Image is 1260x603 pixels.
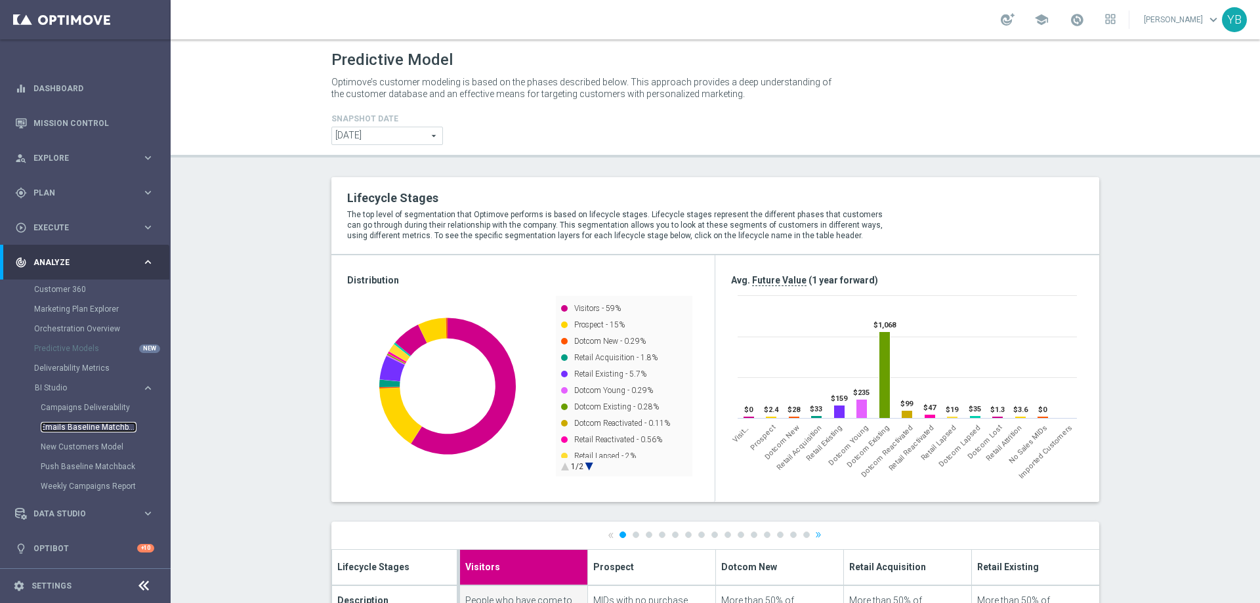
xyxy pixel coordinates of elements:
[35,384,129,392] span: BI Studio
[33,189,142,197] span: Plan
[14,118,155,129] div: Mission Control
[347,190,894,206] h2: Lifecycle Stages
[853,388,870,397] text: $235
[15,106,154,140] div: Mission Control
[574,435,662,444] text: Retail Reactivated - 0.56%
[34,299,169,319] div: Marketing Plan Explorer
[608,530,614,539] a: «
[763,423,801,461] span: Dotcom New
[14,153,155,163] button: person_search Explore keyboard_arrow_right
[142,507,154,520] i: keyboard_arrow_right
[738,531,744,538] a: 10
[41,476,169,496] div: Weekly Campaigns Report
[659,531,665,538] a: 4
[15,508,142,520] div: Data Studio
[990,405,1005,414] text: $1.3
[619,531,626,538] a: 1
[574,419,670,428] text: Dotcom Reactivated - 0.11%
[969,405,981,413] text: $35
[15,543,27,554] i: lightbulb
[142,186,154,199] i: keyboard_arrow_right
[15,257,27,268] i: track_changes
[574,320,625,329] text: Prospect - 15%
[1143,10,1222,30] a: [PERSON_NAME]keyboard_arrow_down
[15,187,27,199] i: gps_fixed
[41,481,136,491] a: Weekly Campaigns Report
[815,530,822,539] a: »
[698,531,705,538] a: 7
[41,422,136,432] a: Emails Baseline Matchback
[860,423,915,479] span: Dotcom Reactivated
[985,423,1024,463] span: Retail Attrition
[15,531,154,566] div: Optibot
[593,559,634,573] span: Prospect
[15,152,142,164] div: Explore
[13,580,25,592] i: settings
[33,510,142,518] span: Data Studio
[14,543,155,554] button: lightbulb Optibot +10
[731,275,750,285] span: Avg.
[15,152,27,164] i: person_search
[633,531,639,538] a: 2
[646,531,652,538] a: 3
[764,405,779,414] text: $2.4
[465,559,500,573] span: Visitors
[803,531,810,538] a: 15
[41,457,169,476] div: Push Baseline Matchback
[142,256,154,268] i: keyboard_arrow_right
[1206,12,1221,27] span: keyboard_arrow_down
[31,582,72,590] a: Settings
[805,423,844,463] span: Retail Existing
[41,442,136,452] a: New Customers Model
[14,222,155,233] button: play_circle_outline Execute keyboard_arrow_right
[919,423,958,462] span: Retail Lapsed
[574,304,621,313] text: Visitors - 59%
[142,152,154,164] i: keyboard_arrow_right
[887,423,936,472] span: Retail Reactivated
[33,154,142,162] span: Explore
[721,559,777,573] span: Dotcom New
[33,531,137,566] a: Optibot
[142,382,154,394] i: keyboard_arrow_right
[15,83,27,94] i: equalizer
[1007,423,1049,465] span: No Sales MIDs
[574,402,659,411] text: Dotcom Existing - 0.28%
[34,304,136,314] a: Marketing Plan Explorer
[41,402,136,413] a: Campaigns Deliverability
[14,188,155,198] button: gps_fixed Plan keyboard_arrow_right
[15,222,142,234] div: Execute
[764,531,770,538] a: 12
[41,417,169,437] div: Emails Baseline Matchback
[775,423,824,472] span: Retail Acquisition
[1017,423,1074,480] span: Imported Customers
[672,531,679,538] a: 5
[14,509,155,519] button: Data Studio keyboard_arrow_right
[14,83,155,94] button: equalizer Dashboard
[574,337,646,346] text: Dotcom New - 0.29%
[347,274,699,286] h3: Distribution
[14,257,155,268] button: track_changes Analyze keyboard_arrow_right
[34,358,169,378] div: Deliverability Metrics
[331,51,453,70] h1: Predictive Model
[337,559,409,573] span: Lifecycle Stages
[34,383,155,393] button: BI Studio keyboard_arrow_right
[810,405,822,413] text: $33
[751,531,757,538] a: 11
[1222,7,1247,32] div: YB
[730,423,751,444] span: Visitors
[827,423,870,467] span: Dotcom Young
[724,531,731,538] a: 9
[331,114,443,123] h4: Snapshot Date
[574,386,653,395] text: Dotcom Young - 0.29%
[33,224,142,232] span: Execute
[139,344,160,353] div: NEW
[34,280,169,299] div: Customer 360
[41,437,169,457] div: New Customers Model
[15,71,154,106] div: Dashboard
[33,106,154,140] a: Mission Control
